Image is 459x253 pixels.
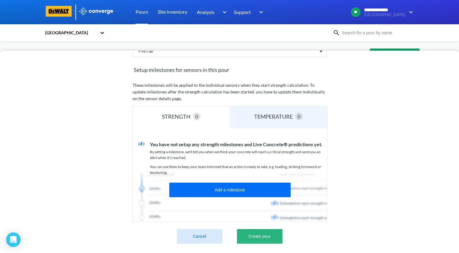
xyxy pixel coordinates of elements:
[133,48,153,54] div: Pile cap
[79,7,114,15] img: logo_ewhite.svg
[162,112,193,121] div: STRENGTH
[237,229,282,244] button: Create pour
[133,66,327,74] span: Setup milestones for sensors in this pour
[150,149,327,160] p: By setting a milestone, we'll tell you when we think your concrete will reach a critical strength...
[177,229,222,244] button: Cancel
[234,8,251,16] span: Support
[150,164,327,175] p: You can use them to keep your team informed that an action is ready to take, e.g. loading, striki...
[364,12,405,17] span: [GEOGRAPHIC_DATA]
[45,6,73,17] img: logo-dewalt.svg
[218,8,228,16] img: downArrow.svg
[6,232,21,247] div: Open Intercom Messenger
[405,8,415,16] img: downArrow.svg
[340,29,413,36] input: Search for a pour by name
[150,141,322,147] span: You have not setup any strength milestones and Live Concrete® predictions yet.
[197,8,214,16] span: Analysis
[45,29,97,36] div: [GEOGRAPHIC_DATA]
[195,113,198,120] span: 0
[298,113,300,120] span: 0
[333,29,340,36] img: icon-search.svg
[169,183,291,197] button: Add a milestone
[255,8,265,16] img: downArrow.svg
[254,112,295,121] div: TEMPERATURE
[133,82,327,102] p: These milestones will be applied to the individual sensors when they start strength calculation. ...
